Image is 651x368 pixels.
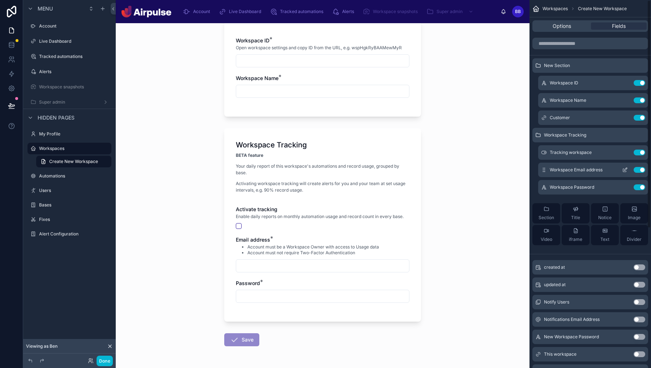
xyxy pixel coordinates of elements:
span: Fields [612,22,626,30]
span: Activate tracking [236,206,277,212]
p: Activating workspace tracking will create alerts for you and your team at set usage intervals, e.... [236,180,409,193]
span: Alerts [342,9,354,14]
span: Workspace ID [236,37,269,43]
button: Section [532,203,560,223]
span: This workspace [544,351,576,357]
a: Tracked automations [268,5,328,18]
label: Alert Configuration [39,231,110,237]
span: Divider [627,237,642,242]
label: Account [39,23,110,29]
span: Text [600,237,609,242]
span: Email address [236,237,270,243]
a: Alerts [27,66,111,78]
label: Bases [39,202,110,208]
span: Hidden pages [38,114,75,121]
span: Menu [38,5,53,12]
a: Alert Configuration [27,228,111,240]
button: Video [532,225,560,245]
label: Super admin [39,99,100,105]
span: Workspace Email address [550,167,603,173]
a: Tracked automations [27,51,111,62]
span: BB [515,9,521,14]
span: New Workspace Password [544,334,599,340]
h1: Workspace Tracking [236,140,307,150]
label: Tracked automations [39,54,110,59]
span: Live Dashboard [229,9,261,14]
span: New Section [544,63,570,68]
span: Workspace snapshots [373,9,418,14]
button: Notice [591,203,619,223]
span: Super admin [437,9,463,14]
label: Users [39,188,110,193]
span: Create New Workspace [49,159,98,164]
a: Bases [27,199,111,211]
p: Your daily report of this workspace's automations and record usage, grouped by base. [236,163,409,176]
a: Workspaces [27,143,111,154]
a: Users [27,185,111,196]
a: Workspace snapshots [27,81,111,93]
a: My Profile [27,128,111,140]
label: Workspaces [39,146,107,151]
button: Title [562,203,590,223]
span: Create New Workspace [578,6,627,12]
span: iframe [569,237,582,242]
a: Alerts [330,5,359,18]
span: Viewing as Ben [26,343,58,349]
a: Automations [27,170,111,182]
button: Text [591,225,619,245]
span: Video [541,237,552,242]
span: Image [628,215,641,221]
label: Fixes [39,217,110,222]
span: Customer [550,115,570,121]
span: Tracking workspace [550,150,592,155]
label: Alerts [39,69,110,75]
span: Workspace Name [550,97,586,103]
label: Live Dashboard [39,38,110,44]
a: Workspace snapshots [361,5,423,18]
li: Account must be a Workspace Owner with access to Usage data [247,244,379,250]
span: Notice [598,215,612,221]
span: updated at [544,282,566,288]
span: Tracked automations [280,9,323,14]
a: Super admin [424,5,477,18]
span: Section [539,215,554,221]
span: Account [193,9,210,14]
a: Account [27,20,111,32]
button: Divider [620,225,648,245]
span: Notifications Email Address [544,317,600,322]
img: App logo [122,6,171,17]
span: Password [236,280,260,286]
span: created at [544,264,565,270]
li: Account must not require Two-Factor Authentication [247,250,379,256]
button: Image [620,203,648,223]
span: Workspaces [542,6,568,12]
span: Workspace Tracking [544,132,586,138]
span: Options [553,22,571,30]
a: Fixes [27,214,111,225]
span: Open workspace settings and copy ID from the URL, e.g. wspHgkRyBAAMewMyR [236,45,402,51]
span: Enable daily reports on monthly automation usage and record count in every base. [236,214,404,219]
a: Account [181,5,215,18]
strong: BETA feature [236,152,263,158]
label: Automations [39,173,110,179]
span: Title [571,215,580,221]
label: My Profile [39,131,110,137]
button: iframe [562,225,590,245]
span: Workspace Name [236,75,278,81]
label: Workspace snapshots [39,84,110,90]
button: Done [97,356,113,366]
span: Notify Users [544,299,569,305]
span: Workspace Password [550,184,594,190]
a: Create New Workspace [36,156,111,167]
div: scrollable content [177,4,501,20]
a: Super admin [27,96,111,108]
span: Workspace ID [550,80,578,86]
